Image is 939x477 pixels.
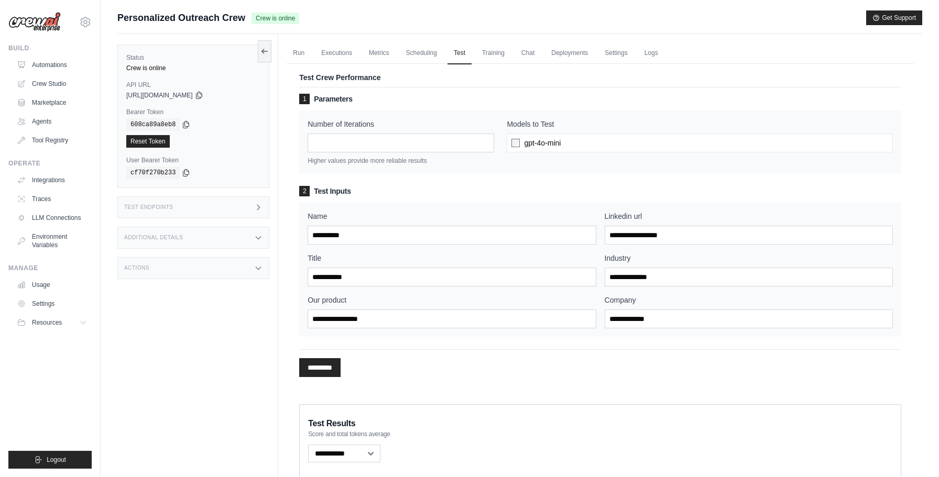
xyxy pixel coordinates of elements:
div: Build [8,44,92,52]
a: Reset Token [126,135,170,148]
a: Crew Studio [13,75,92,92]
button: Resources [13,314,92,331]
a: Automations [13,57,92,73]
a: Deployments [545,42,594,64]
h3: Additional Details [124,235,183,241]
a: Tool Registry [13,132,92,149]
a: Settings [13,295,92,312]
label: User Bearer Token [126,156,260,164]
label: Linkedin url [605,211,893,221]
label: Number of Iterations [308,119,494,129]
h3: Parameters [299,94,901,104]
span: Crew is online [252,13,299,24]
a: Chat [515,42,541,64]
p: Test Crew Performance [299,72,901,83]
button: Get Support [866,10,922,25]
a: Settings [598,42,634,64]
label: Name [308,211,596,221]
span: Resources [32,318,62,327]
a: Environment Variables [13,228,92,253]
button: Logout [8,451,92,469]
a: Usage [13,276,92,293]
a: Agents [13,113,92,130]
span: Score and total tokens average [308,430,390,438]
span: 2 [299,186,310,196]
a: Integrations [13,172,92,188]
label: Company [605,295,893,305]
h3: Actions [124,265,149,271]
iframe: Chat Widget [887,427,939,477]
code: 608ca89a8eb8 [126,118,180,131]
a: Executions [315,42,358,64]
label: Our product [308,295,596,305]
a: Logs [638,42,664,64]
label: Title [308,253,596,263]
span: gpt-4o-mini [524,138,561,148]
label: Status [126,53,260,62]
span: Test Results [308,417,355,430]
label: Models to Test [507,119,893,129]
a: Metrics [363,42,396,64]
img: Logo [8,12,61,32]
p: Higher values provide more reliable results [308,157,494,165]
span: Personalized Outreach Crew [117,10,245,25]
a: Marketplace [13,94,92,111]
a: Scheduling [400,42,443,64]
code: cf70f270b233 [126,167,180,179]
label: Industry [605,253,893,263]
span: 1 [299,94,310,104]
div: Manage [8,264,92,272]
div: Operate [8,159,92,168]
label: API URL [126,81,260,89]
h3: Test Inputs [299,186,901,196]
a: Traces [13,191,92,207]
h3: Test Endpoints [124,204,173,210]
a: Test [447,42,472,64]
a: LLM Connections [13,209,92,226]
label: Bearer Token [126,108,260,116]
a: Run [287,42,311,64]
a: Training [476,42,511,64]
span: Logout [47,456,66,464]
span: [URL][DOMAIN_NAME] [126,91,193,99]
div: Crew is online [126,64,260,72]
